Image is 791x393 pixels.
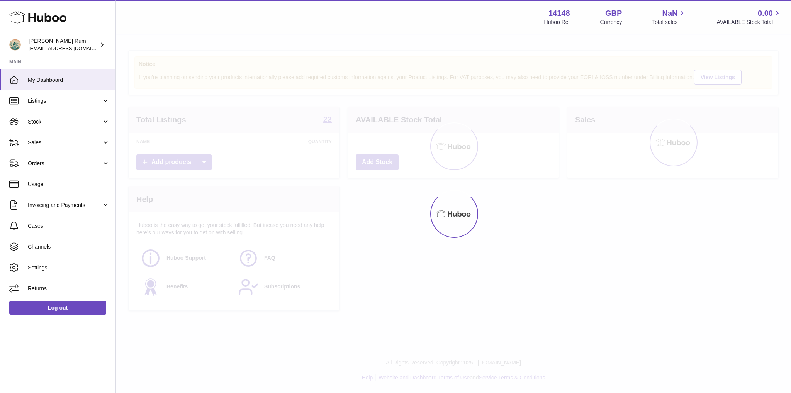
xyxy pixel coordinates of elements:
span: Channels [28,243,110,251]
span: Settings [28,264,110,271]
span: Returns [28,285,110,292]
span: Invoicing and Payments [28,202,102,209]
span: Stock [28,118,102,125]
span: Usage [28,181,110,188]
a: Log out [9,301,106,315]
span: [EMAIL_ADDRESS][DOMAIN_NAME] [29,45,114,51]
div: [PERSON_NAME] Rum [29,37,98,52]
strong: GBP [605,8,622,19]
span: AVAILABLE Stock Total [716,19,782,26]
span: Cases [28,222,110,230]
div: Huboo Ref [544,19,570,26]
span: 0.00 [758,8,773,19]
span: NaN [662,8,677,19]
span: Orders [28,160,102,167]
span: Total sales [652,19,686,26]
span: My Dashboard [28,76,110,84]
img: mail@bartirum.wales [9,39,21,51]
div: Currency [600,19,622,26]
strong: 14148 [548,8,570,19]
a: 0.00 AVAILABLE Stock Total [716,8,782,26]
a: NaN Total sales [652,8,686,26]
span: Sales [28,139,102,146]
span: Listings [28,97,102,105]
